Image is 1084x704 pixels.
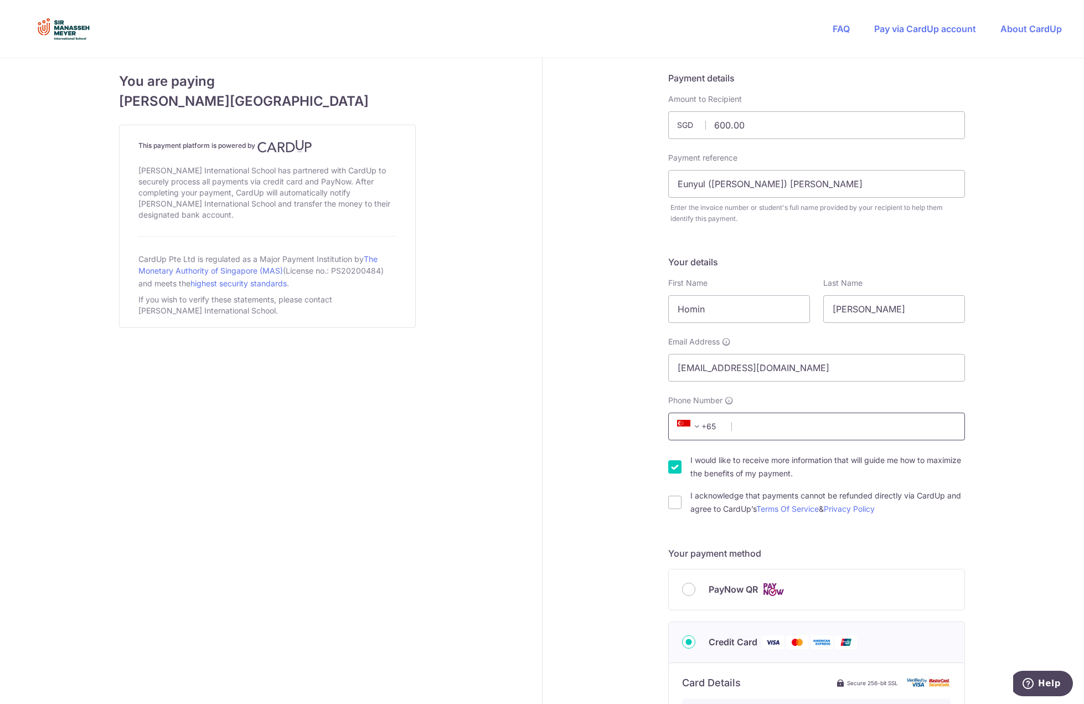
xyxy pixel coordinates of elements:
[835,635,857,649] img: Union Pay
[668,255,965,269] h5: Your details
[668,152,737,163] label: Payment reference
[709,635,757,649] span: Credit Card
[668,395,722,406] span: Phone Number
[709,583,758,596] span: PayNow QR
[682,583,951,597] div: PayNow QR Cards logo
[668,94,742,105] label: Amount to Recipient
[690,489,965,516] label: I acknowledge that payments cannot be refunded directly via CardUp and agree to CardUp’s &
[1000,23,1062,34] a: About CardUp
[690,454,965,480] label: I would like to receive more information that will guide me how to maximize the benefits of my pa...
[668,354,965,382] input: Email address
[811,635,833,649] img: American Express
[762,583,784,597] img: Cards logo
[674,420,724,433] span: +65
[833,23,850,34] a: FAQ
[1013,671,1073,698] iframe: Opens a widget where you can find more information
[682,635,951,649] div: Credit Card Visa Mastercard American Express Union Pay
[190,279,287,288] a: highest security standards
[668,111,965,139] input: Payment amount
[756,504,819,513] a: Terms Of Service
[677,420,704,433] span: +65
[668,295,810,323] input: First name
[670,202,965,224] div: Enter the invoice number or student's full name provided by your recipient to help them identify ...
[138,140,396,153] h4: This payment platform is powered by
[847,679,898,687] span: Secure 256-bit SSL
[138,250,396,292] div: CardUp Pte Ltd is regulated as a Major Payment Institution by (License no.: PS20200484) and meets...
[668,336,720,347] span: Email Address
[138,163,396,223] div: [PERSON_NAME] International School has partnered with CardUp to securely process all payments via...
[677,120,706,131] span: SGD
[907,678,951,687] img: card secure
[138,292,396,318] div: If you wish to verify these statements, please contact [PERSON_NAME] International School.
[119,91,416,111] span: [PERSON_NAME][GEOGRAPHIC_DATA]
[874,23,976,34] a: Pay via CardUp account
[257,140,312,153] img: CardUp
[668,547,965,560] h5: Your payment method
[668,278,708,289] label: First Name
[668,71,965,85] h5: Payment details
[823,295,965,323] input: Last name
[762,635,784,649] img: Visa
[823,278,863,289] label: Last Name
[682,676,741,690] h6: Card Details
[786,635,808,649] img: Mastercard
[119,71,416,91] span: You are paying
[824,504,875,513] a: Privacy Policy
